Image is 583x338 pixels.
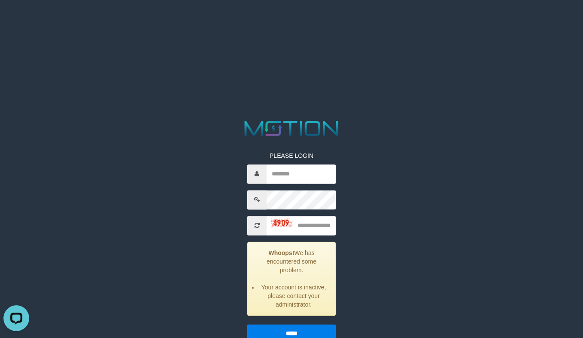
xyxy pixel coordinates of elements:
img: MOTION_logo.png [240,118,342,138]
li: Your account is inactive, please contact your administrator. [258,283,329,309]
p: PLEASE LOGIN [247,151,336,160]
img: captcha [271,218,292,227]
strong: Whoops! [268,249,294,256]
div: We has encountered some problem. [247,242,336,316]
button: Open LiveChat chat widget [3,3,29,29]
